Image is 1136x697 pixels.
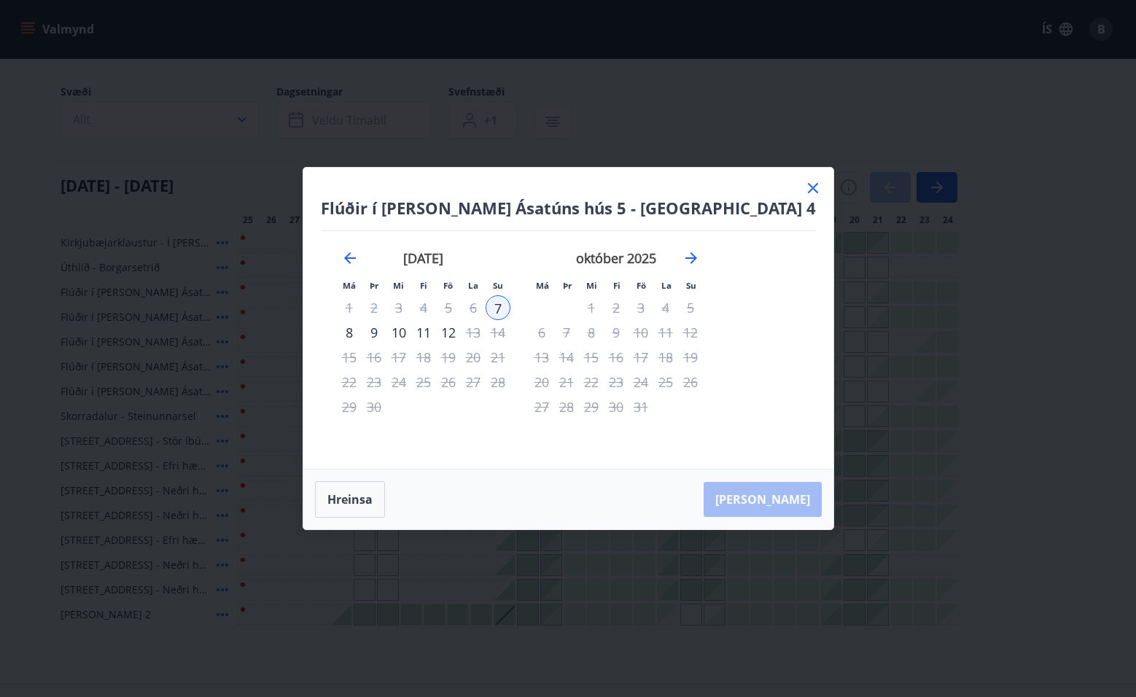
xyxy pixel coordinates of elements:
[529,345,554,370] td: Not available. mánudagur, 13. október 2025
[637,280,646,291] small: Fö
[604,370,629,394] div: Aðeins útritun í boði
[579,295,604,320] td: Not available. miðvikudagur, 1. október 2025
[337,345,362,370] td: Not available. mánudagur, 15. september 2025
[370,280,378,291] small: Þr
[554,345,579,370] td: Not available. þriðjudagur, 14. október 2025
[420,280,427,291] small: Fi
[362,320,386,345] div: 9
[536,280,549,291] small: Má
[436,370,461,394] td: Not available. föstudagur, 26. september 2025
[436,320,461,345] td: Choose föstudagur, 12. september 2025 as your check-out date. It’s available.
[604,320,629,345] td: Not available. fimmtudagur, 9. október 2025
[629,295,653,320] div: Aðeins útritun í boði
[653,295,678,320] td: Not available. laugardagur, 4. október 2025
[486,370,510,394] td: Not available. sunnudagur, 28. september 2025
[436,320,461,345] div: Aðeins útritun í boði
[629,345,653,370] div: Aðeins útritun í boði
[586,280,597,291] small: Mi
[629,320,653,345] td: Not available. föstudagur, 10. október 2025
[386,295,411,320] td: Not available. miðvikudagur, 3. september 2025
[678,320,703,345] td: Not available. sunnudagur, 12. október 2025
[403,249,443,267] strong: [DATE]
[461,370,486,394] td: Not available. laugardagur, 27. september 2025
[579,320,604,345] td: Not available. miðvikudagur, 8. október 2025
[604,295,629,320] td: Not available. fimmtudagur, 2. október 2025
[362,320,386,345] td: Choose þriðjudagur, 9. september 2025 as your check-out date. It’s available.
[678,345,703,370] td: Not available. sunnudagur, 19. október 2025
[653,370,678,394] td: Not available. laugardagur, 25. október 2025
[629,370,653,394] td: Not available. föstudagur, 24. október 2025
[443,280,453,291] small: Fö
[604,370,629,394] td: Not available. fimmtudagur, 23. október 2025
[461,295,486,320] td: Not available. laugardagur, 6. september 2025
[629,345,653,370] td: Not available. föstudagur, 17. október 2025
[362,394,386,419] td: Not available. þriðjudagur, 30. september 2025
[678,295,703,320] td: Not available. sunnudagur, 5. október 2025
[411,320,436,345] td: Choose fimmtudagur, 11. september 2025 as your check-out date. It’s available.
[411,370,436,394] td: Not available. fimmtudagur, 25. september 2025
[411,320,436,345] div: 11
[486,295,510,320] td: Selected as start date. sunnudagur, 7. september 2025
[653,320,678,345] td: Not available. laugardagur, 11. október 2025
[579,370,604,394] td: Not available. miðvikudagur, 22. október 2025
[321,197,816,219] h4: Flúðir í [PERSON_NAME] Ásatúns hús 5 - [GEOGRAPHIC_DATA] 4
[486,295,510,320] div: Aðeins innritun í boði
[629,295,653,320] td: Not available. föstudagur, 3. október 2025
[386,320,411,345] td: Choose miðvikudagur, 10. september 2025 as your check-out date. It’s available.
[386,370,411,394] td: Not available. miðvikudagur, 24. september 2025
[486,320,510,345] td: Not available. sunnudagur, 14. september 2025
[529,320,554,345] td: Not available. mánudagur, 6. október 2025
[678,370,703,394] td: Not available. sunnudagur, 26. október 2025
[486,345,510,370] td: Not available. sunnudagur, 21. september 2025
[362,345,386,370] td: Not available. þriðjudagur, 16. september 2025
[529,370,554,394] td: Not available. mánudagur, 20. október 2025
[554,394,579,419] td: Not available. þriðjudagur, 28. október 2025
[604,320,629,345] div: Aðeins útritun í boði
[653,345,678,370] td: Not available. laugardagur, 18. október 2025
[337,320,362,345] div: 8
[682,249,700,267] div: Move forward to switch to the next month.
[411,295,436,320] td: Not available. fimmtudagur, 4. september 2025
[341,249,359,267] div: Move backward to switch to the previous month.
[315,481,385,518] button: Hreinsa
[386,345,411,370] td: Not available. miðvikudagur, 17. september 2025
[686,280,696,291] small: Su
[343,280,356,291] small: Má
[629,394,653,419] td: Not available. föstudagur, 31. október 2025
[393,280,404,291] small: Mi
[493,280,503,291] small: Su
[436,345,461,370] div: Aðeins útritun í boði
[411,345,436,370] td: Not available. fimmtudagur, 18. september 2025
[321,231,721,451] div: Calendar
[604,345,629,370] td: Not available. fimmtudagur, 16. október 2025
[337,295,362,320] td: Not available. mánudagur, 1. september 2025
[661,280,672,291] small: La
[386,370,411,394] div: Aðeins útritun í boði
[613,280,620,291] small: Fi
[579,394,604,419] td: Not available. miðvikudagur, 29. október 2025
[386,320,411,345] div: 10
[362,370,386,394] td: Not available. þriðjudagur, 23. september 2025
[362,295,386,320] td: Not available. þriðjudagur, 2. september 2025
[579,345,604,370] td: Not available. miðvikudagur, 15. október 2025
[461,320,486,345] td: Not available. laugardagur, 13. september 2025
[529,394,554,419] td: Not available. mánudagur, 27. október 2025
[554,370,579,394] td: Not available. þriðjudagur, 21. október 2025
[563,280,572,291] small: Þr
[576,249,656,267] strong: október 2025
[554,320,579,345] td: Not available. þriðjudagur, 7. október 2025
[337,370,362,394] td: Not available. mánudagur, 22. september 2025
[337,320,362,345] td: Choose mánudagur, 8. september 2025 as your check-out date. It’s available.
[461,345,486,370] td: Not available. laugardagur, 20. september 2025
[436,345,461,370] td: Not available. föstudagur, 19. september 2025
[604,394,629,419] td: Not available. fimmtudagur, 30. október 2025
[468,280,478,291] small: La
[436,295,461,320] td: Not available. föstudagur, 5. september 2025
[337,394,362,419] td: Not available. mánudagur, 29. september 2025
[629,394,653,419] div: Aðeins útritun í boði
